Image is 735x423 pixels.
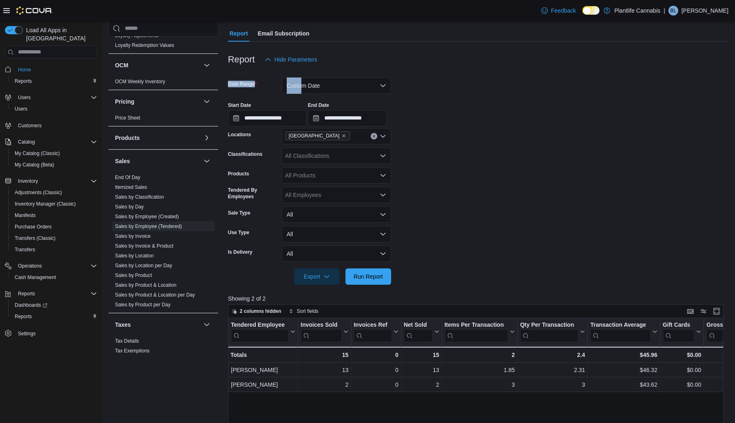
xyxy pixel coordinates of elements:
[115,175,140,180] a: End Of Day
[520,321,578,342] div: Qty Per Transaction
[285,131,350,140] span: Calgary - University District
[538,2,579,19] a: Feedback
[231,365,295,375] div: [PERSON_NAME]
[11,233,97,243] span: Transfers (Classic)
[354,272,383,281] span: Run Report
[2,136,100,148] button: Catalog
[8,75,100,87] button: Reports
[5,60,97,361] nav: Complex example
[231,321,295,342] button: Tendered Employee
[345,268,391,285] button: Run Report
[18,66,31,73] span: Home
[282,226,391,242] button: All
[115,213,179,220] span: Sales by Employee (Created)
[108,77,218,90] div: OCM
[294,268,340,285] button: Export
[11,210,97,220] span: Manifests
[2,175,100,187] button: Inventory
[231,321,289,342] div: Tendered Employee
[15,261,45,271] button: Operations
[18,290,35,297] span: Reports
[15,106,27,112] span: Users
[16,7,53,15] img: Cova
[299,268,335,285] span: Export
[520,321,578,329] div: Qty Per Transaction
[15,289,97,299] span: Reports
[115,338,139,344] a: Tax Details
[230,25,248,42] span: Report
[590,321,651,342] div: Transaction Average
[664,6,665,16] p: |
[108,173,218,313] div: Sales
[2,288,100,299] button: Reports
[380,153,386,159] button: Open list of options
[23,26,97,42] span: Load All Apps in [GEOGRAPHIC_DATA]
[115,157,130,165] h3: Sales
[15,274,56,281] span: Cash Management
[8,272,100,283] button: Cash Management
[301,365,348,375] div: 13
[11,104,97,114] span: Users
[15,65,34,75] a: Home
[662,321,695,329] div: Gift Cards
[11,300,51,310] a: Dashboards
[231,380,295,390] div: [PERSON_NAME]
[301,321,342,329] div: Invoices Sold
[240,308,281,314] span: 2 columns hidden
[115,78,165,85] span: OCM Weekly Inventory
[444,321,508,329] div: Items Per Transaction
[662,380,701,390] div: $0.00
[301,380,348,390] div: 2
[202,60,212,70] button: OCM
[590,365,657,375] div: $46.32
[8,299,100,311] a: Dashboards
[115,42,174,48] a: Loyalty Redemption Values
[115,292,195,298] span: Sales by Product & Location per Day
[115,174,140,181] span: End Of Day
[115,253,154,259] a: Sales by Location
[115,134,140,142] h3: Products
[11,222,97,232] span: Purchase Orders
[11,160,97,170] span: My Catalog (Beta)
[354,365,398,375] div: 0
[202,133,212,143] button: Products
[228,102,251,109] label: Start Date
[11,312,35,321] a: Reports
[8,244,100,255] button: Transfers
[115,348,150,354] a: Tax Exemptions
[115,184,147,190] a: Itemized Sales
[301,321,342,342] div: Invoices Sold
[11,272,97,282] span: Cash Management
[115,263,172,268] a: Sales by Location per Day
[308,110,386,126] input: Press the down key to open a popover containing a calendar.
[2,92,100,103] button: Users
[115,301,170,308] span: Sales by Product per Day
[445,380,515,390] div: 3
[15,261,97,271] span: Operations
[15,246,35,253] span: Transfers
[8,103,100,115] button: Users
[8,311,100,322] button: Reports
[686,306,695,316] button: Keyboard shortcuts
[11,76,35,86] a: Reports
[115,61,200,69] button: OCM
[231,321,289,329] div: Tendered Employee
[228,229,249,236] label: Use Type
[8,159,100,171] button: My Catalog (Beta)
[18,94,31,101] span: Users
[11,188,97,197] span: Adjustments (Classic)
[380,172,386,179] button: Open list of options
[590,380,657,390] div: $43.62
[520,321,585,342] button: Qty Per Transaction
[115,262,172,269] span: Sales by Location per Day
[669,6,678,16] div: Bruno Leest
[15,64,97,75] span: Home
[354,350,398,360] div: 0
[520,365,585,375] div: 2.31
[15,201,76,207] span: Inventory Manager (Classic)
[15,162,54,168] span: My Catalog (Beta)
[282,246,391,262] button: All
[662,350,701,360] div: $0.00
[202,320,212,330] button: Taxes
